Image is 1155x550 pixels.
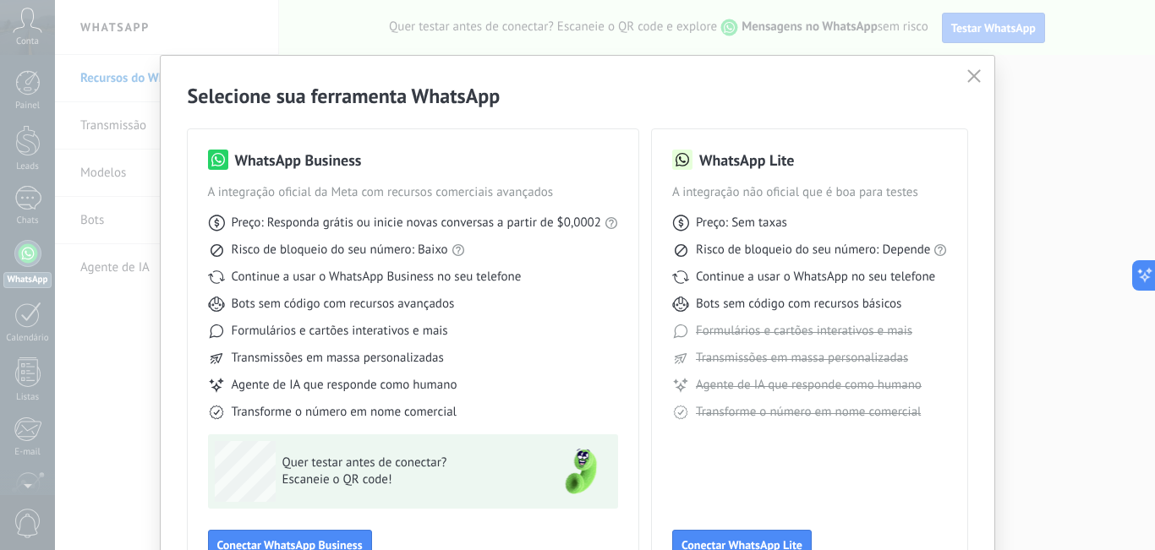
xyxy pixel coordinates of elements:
[232,377,457,394] span: Agente de IA que responde como humano
[696,269,935,286] span: Continue a usar o WhatsApp no seu telefone
[550,441,611,502] img: green-phone.png
[208,184,618,201] span: A integração oficial da Meta com recursos comerciais avançados
[188,83,968,109] h2: Selecione sua ferramenta WhatsApp
[282,471,529,488] span: Escaneie o QR code!
[696,296,901,313] span: Bots sem código com recursos básicos
[232,269,522,286] span: Continue a usar o WhatsApp Business no seu telefone
[696,377,922,394] span: Agente de IA que responde como humano
[235,150,362,171] h3: WhatsApp Business
[282,455,529,471] span: Quer testar antes de conectar?
[696,242,931,259] span: Risco de bloqueio do seu número: Depende
[232,323,448,340] span: Formulários e cartões interativos e mais
[672,184,948,201] span: A integração não oficial que é boa para testes
[232,350,444,367] span: Transmissões em massa personalizadas
[232,242,448,259] span: Risco de bloqueio do seu número: Baixo
[696,215,787,231] span: Preço: Sem taxas
[696,404,921,421] span: Transforme o número em nome comercial
[696,323,912,340] span: Formulários e cartões interativos e mais
[232,215,601,231] span: Preço: Responda grátis ou inicie novas conversas a partir de $0,0002
[232,296,455,313] span: Bots sem código com recursos avançados
[232,404,457,421] span: Transforme o número em nome comercial
[699,150,794,171] h3: WhatsApp Lite
[696,350,908,367] span: Transmissões em massa personalizadas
